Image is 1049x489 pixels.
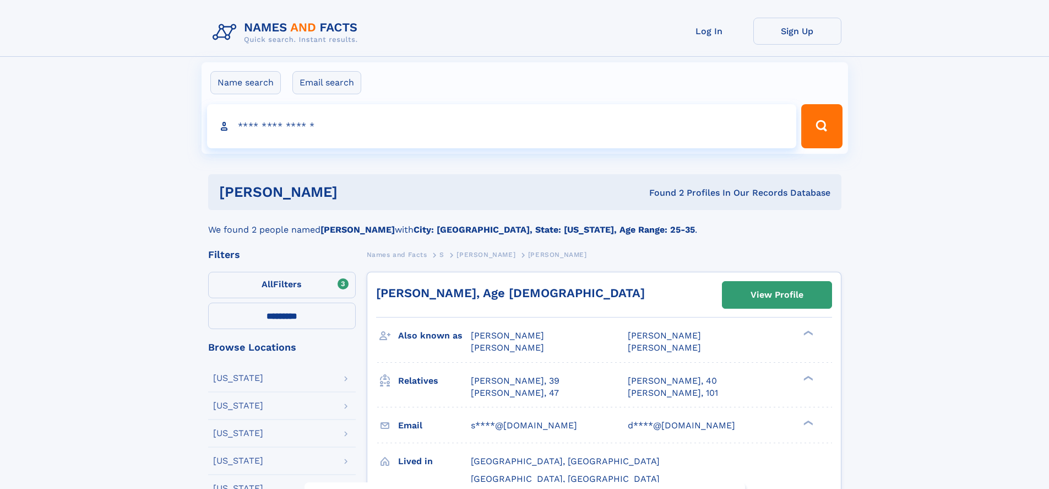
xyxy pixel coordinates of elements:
[213,401,263,410] div: [US_STATE]
[207,104,797,148] input: search input
[292,71,361,94] label: Email search
[628,375,717,387] a: [PERSON_NAME], 40
[320,224,395,235] b: [PERSON_NAME]
[528,251,587,259] span: [PERSON_NAME]
[208,250,356,260] div: Filters
[628,387,718,399] a: [PERSON_NAME], 101
[367,248,427,261] a: Names and Facts
[628,342,701,353] span: [PERSON_NAME]
[456,248,515,261] a: [PERSON_NAME]
[801,419,814,426] div: ❯
[456,251,515,259] span: [PERSON_NAME]
[262,279,273,289] span: All
[213,429,263,438] div: [US_STATE]
[722,282,831,308] a: View Profile
[398,372,471,390] h3: Relatives
[439,248,444,261] a: S
[213,374,263,383] div: [US_STATE]
[219,185,493,199] h1: [PERSON_NAME]
[801,374,814,381] div: ❯
[801,330,814,337] div: ❯
[414,224,695,235] b: City: [GEOGRAPHIC_DATA], State: [US_STATE], Age Range: 25-35
[210,71,281,94] label: Name search
[208,272,356,298] label: Filters
[471,375,559,387] a: [PERSON_NAME], 39
[376,286,645,300] a: [PERSON_NAME], Age [DEMOGRAPHIC_DATA]
[439,251,444,259] span: S
[398,416,471,435] h3: Email
[471,342,544,353] span: [PERSON_NAME]
[801,104,842,148] button: Search Button
[751,282,803,308] div: View Profile
[471,456,660,466] span: [GEOGRAPHIC_DATA], [GEOGRAPHIC_DATA]
[471,474,660,484] span: [GEOGRAPHIC_DATA], [GEOGRAPHIC_DATA]
[471,387,559,399] a: [PERSON_NAME], 47
[213,456,263,465] div: [US_STATE]
[628,330,701,341] span: [PERSON_NAME]
[471,330,544,341] span: [PERSON_NAME]
[398,452,471,471] h3: Lived in
[753,18,841,45] a: Sign Up
[665,18,753,45] a: Log In
[208,210,841,237] div: We found 2 people named with .
[208,342,356,352] div: Browse Locations
[493,187,830,199] div: Found 2 Profiles In Our Records Database
[208,18,367,47] img: Logo Names and Facts
[398,326,471,345] h3: Also known as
